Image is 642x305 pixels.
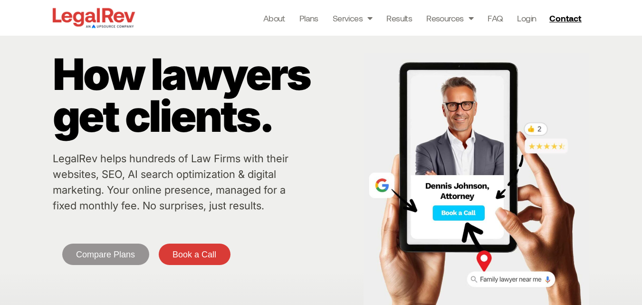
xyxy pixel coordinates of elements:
a: About [263,11,285,25]
a: Results [386,11,412,25]
a: Compare Plans [62,244,149,265]
span: Book a Call [172,250,216,259]
a: LegalRev helps hundreds of Law Firms with their websites, SEO, AI search optimization & digital m... [53,152,288,212]
a: FAQ [488,11,503,25]
a: Plans [299,11,318,25]
a: Book a Call [159,244,230,265]
span: Contact [549,14,581,22]
a: Contact [546,10,587,26]
p: How lawyers get clients. [53,53,359,137]
span: Compare Plans [76,250,135,259]
a: Resources [426,11,473,25]
nav: Menu [263,11,537,25]
a: Login [517,11,536,25]
a: Services [333,11,373,25]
